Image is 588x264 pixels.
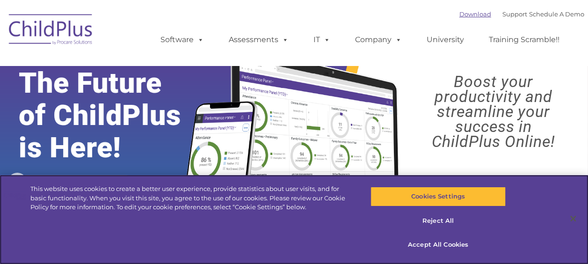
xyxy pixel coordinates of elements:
[406,74,581,149] rs-layer: Boost your productivity and streamline your success in ChildPlus Online!
[30,184,353,212] div: This website uses cookies to create a better user experience, provide statistics about user visit...
[346,30,411,49] a: Company
[502,10,527,18] a: Support
[563,208,583,229] button: Close
[130,100,170,107] span: Phone number
[529,10,584,18] a: Schedule A Demo
[151,30,213,49] a: Software
[417,30,473,49] a: University
[459,10,584,18] font: |
[370,235,506,255] button: Accept All Cookies
[4,7,98,54] img: ChildPlus by Procare Solutions
[130,62,159,69] span: Last name
[459,10,491,18] a: Download
[370,211,506,231] button: Reject All
[370,187,506,206] button: Cookies Settings
[219,30,298,49] a: Assessments
[304,30,340,49] a: IT
[19,67,206,164] rs-layer: The Future of ChildPlus is Here!
[479,30,569,49] a: Training Scramble!!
